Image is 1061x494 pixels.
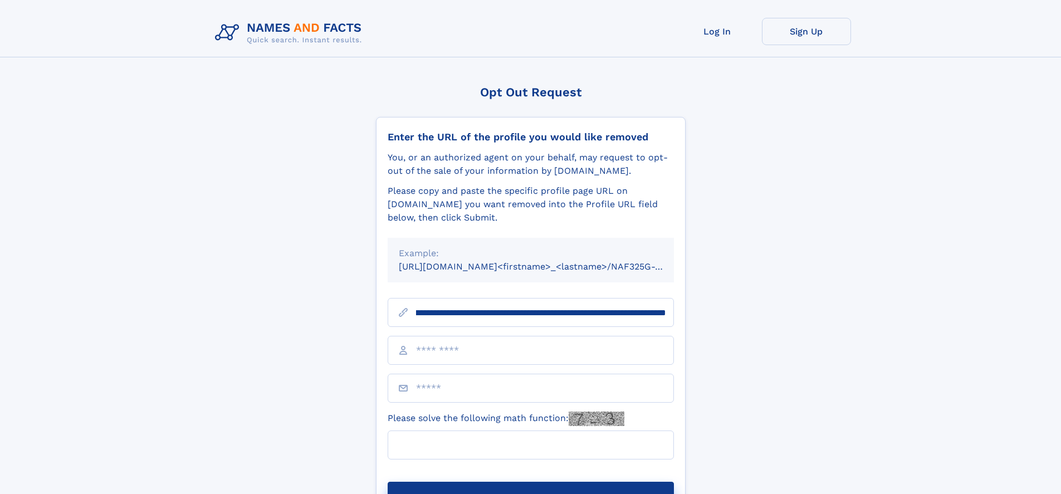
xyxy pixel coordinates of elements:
[388,184,674,224] div: Please copy and paste the specific profile page URL on [DOMAIN_NAME] you want removed into the Pr...
[762,18,851,45] a: Sign Up
[673,18,762,45] a: Log In
[376,85,686,99] div: Opt Out Request
[388,412,624,426] label: Please solve the following math function:
[399,261,695,272] small: [URL][DOMAIN_NAME]<firstname>_<lastname>/NAF325G-xxxxxxxx
[211,18,371,48] img: Logo Names and Facts
[399,247,663,260] div: Example:
[388,151,674,178] div: You, or an authorized agent on your behalf, may request to opt-out of the sale of your informatio...
[388,131,674,143] div: Enter the URL of the profile you would like removed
